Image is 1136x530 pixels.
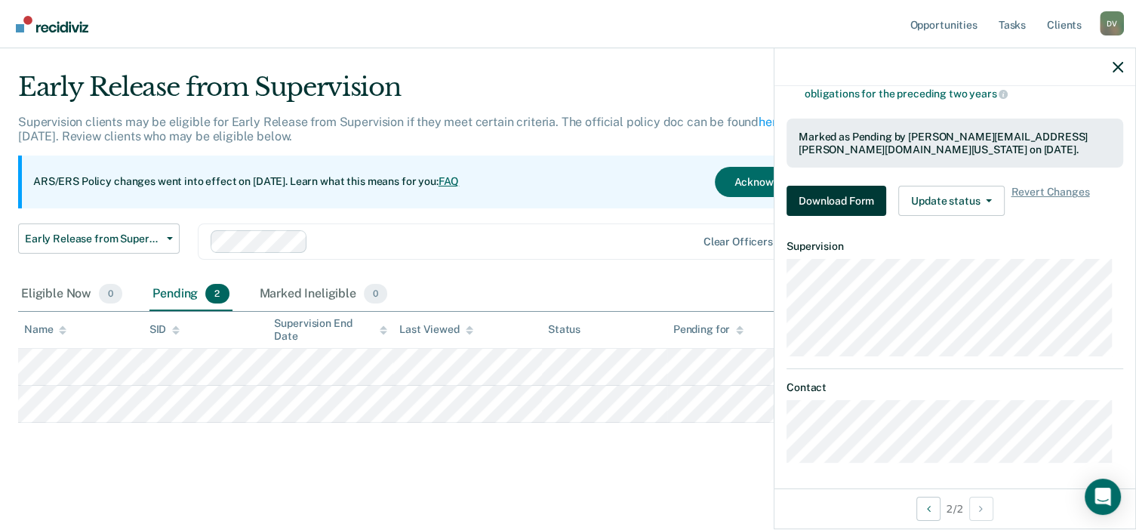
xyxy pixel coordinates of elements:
div: Early Release from Supervision [18,72,870,115]
div: Eligible Now [18,278,125,311]
div: Name [24,323,66,336]
div: Status [548,323,580,336]
span: Early Release from Supervision [25,233,161,245]
div: SID [149,323,180,336]
div: Marked as Pending by [PERSON_NAME][EMAIL_ADDRESS][PERSON_NAME][DOMAIN_NAME][US_STATE] on [DATE]. [799,131,1111,156]
span: 2 [205,284,229,304]
dt: Supervision [787,240,1123,253]
button: Previous Opportunity [916,497,941,521]
button: Update status [898,186,1005,216]
a: Navigate to form link [787,186,892,216]
div: D V [1100,11,1124,35]
a: here [759,115,783,129]
p: Supervision clients may be eligible for Early Release from Supervision if they meet certain crite... [18,115,832,143]
div: Supervision End Date [274,317,387,343]
div: Marked Ineligible [257,278,391,311]
div: Clear officers [703,236,773,248]
div: Pending for [673,323,743,336]
img: Recidiviz [16,16,88,32]
button: Acknowledge & Close [715,167,858,197]
button: Profile dropdown button [1100,11,1124,35]
dt: Contact [787,381,1123,394]
span: 0 [364,284,387,304]
div: The client has maintained compliance with all restitution obligations for the preceding two [805,74,1123,100]
span: 0 [99,284,122,304]
span: years [969,88,1008,100]
button: Download Form [787,186,886,216]
div: 2 / 2 [774,488,1135,528]
a: FAQ [439,175,460,187]
div: Last Viewed [399,323,473,336]
button: Next Opportunity [969,497,993,521]
div: Open Intercom Messenger [1085,479,1121,515]
div: Pending [149,278,232,311]
p: ARS/ERS Policy changes went into effect on [DATE]. Learn what this means for you: [33,174,459,190]
span: Revert Changes [1011,186,1089,216]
